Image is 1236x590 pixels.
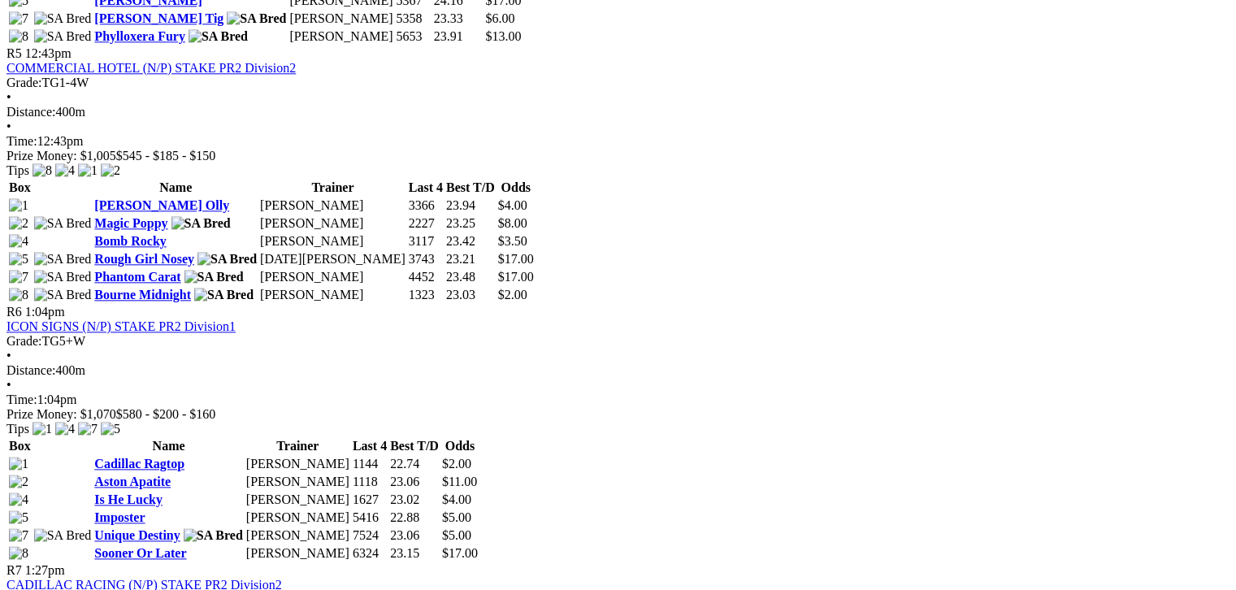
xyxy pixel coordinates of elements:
td: 3117 [408,233,444,249]
div: 1:04pm [7,393,1229,407]
span: R6 [7,305,22,319]
td: 1323 [408,287,444,303]
img: 5 [101,422,120,436]
img: SA Bred [34,288,92,302]
td: [PERSON_NAME] [245,527,350,544]
td: 23.06 [389,474,440,490]
span: Distance: [7,363,55,377]
td: 23.42 [445,233,496,249]
td: [PERSON_NAME] [259,197,406,214]
a: Unique Destiny [94,528,180,542]
th: Odds [441,438,479,454]
td: [PERSON_NAME] [259,287,406,303]
img: 2 [9,475,28,489]
img: 2 [101,163,120,178]
td: 1118 [352,474,388,490]
span: Box [9,180,31,194]
td: 3743 [408,251,444,267]
td: [PERSON_NAME] [245,492,350,508]
td: [PERSON_NAME] [245,474,350,490]
span: $4.00 [498,198,527,212]
a: Phantom Carat [94,270,180,284]
td: 1144 [352,456,388,472]
td: 3366 [408,197,444,214]
img: SA Bred [171,216,231,231]
img: 1 [9,198,28,213]
img: 5 [9,510,28,525]
th: Best T/D [445,180,496,196]
td: [PERSON_NAME] [245,456,350,472]
td: 23.21 [445,251,496,267]
img: 4 [9,234,28,249]
span: • [7,378,11,392]
img: SA Bred [227,11,286,26]
span: Time: [7,393,37,406]
img: 7 [9,528,28,543]
span: $13.00 [485,29,521,43]
img: SA Bred [34,11,92,26]
img: SA Bred [34,216,92,231]
td: 4452 [408,269,444,285]
td: 23.33 [433,11,484,27]
img: SA Bred [34,528,92,543]
td: 23.03 [445,287,496,303]
td: 22.74 [389,456,440,472]
img: 8 [9,546,28,561]
span: Tips [7,422,29,436]
td: 23.91 [433,28,484,45]
img: 1 [33,422,52,436]
img: 4 [9,492,28,507]
img: 1 [78,163,98,178]
span: 12:43pm [25,46,72,60]
span: Time: [7,134,37,148]
img: SA Bred [184,528,243,543]
span: $2.00 [442,457,471,471]
td: 23.94 [445,197,496,214]
img: 2 [9,216,28,231]
div: Prize Money: $1,005 [7,149,1229,163]
img: SA Bred [184,270,244,284]
td: [PERSON_NAME] [288,11,393,27]
div: Prize Money: $1,070 [7,407,1229,422]
span: $4.00 [442,492,471,506]
img: SA Bred [34,29,92,44]
span: 1:27pm [25,563,65,577]
td: 23.15 [389,545,440,562]
img: 8 [9,29,28,44]
span: $8.00 [498,216,527,230]
a: ICON SIGNS (N/P) STAKE PR2 Division1 [7,319,236,333]
img: SA Bred [194,288,254,302]
td: 6324 [352,545,388,562]
th: Odds [497,180,535,196]
a: Sooner Or Later [94,546,186,560]
td: [PERSON_NAME] [259,233,406,249]
td: 23.02 [389,492,440,508]
th: Best T/D [389,438,440,454]
td: 5653 [396,28,432,45]
td: 5416 [352,510,388,526]
td: 7524 [352,527,388,544]
a: Phylloxera Fury [94,29,185,43]
img: SA Bred [197,252,257,267]
div: TG1-4W [7,76,1229,90]
td: [PERSON_NAME] [245,545,350,562]
div: 400m [7,105,1229,119]
a: Bourne Midnight [94,288,191,302]
img: 4 [55,422,75,436]
span: $3.50 [498,234,527,248]
span: $6.00 [485,11,514,25]
span: R5 [7,46,22,60]
span: • [7,90,11,104]
img: SA Bred [34,252,92,267]
img: 1 [9,457,28,471]
span: Distance: [7,105,55,119]
img: 8 [33,163,52,178]
a: Is He Lucky [94,492,163,506]
a: [PERSON_NAME] Tig [94,11,223,25]
td: [DATE][PERSON_NAME] [259,251,406,267]
td: [PERSON_NAME] [245,510,350,526]
span: • [7,119,11,133]
span: R7 [7,563,22,577]
img: 8 [9,288,28,302]
div: TG5+W [7,334,1229,349]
